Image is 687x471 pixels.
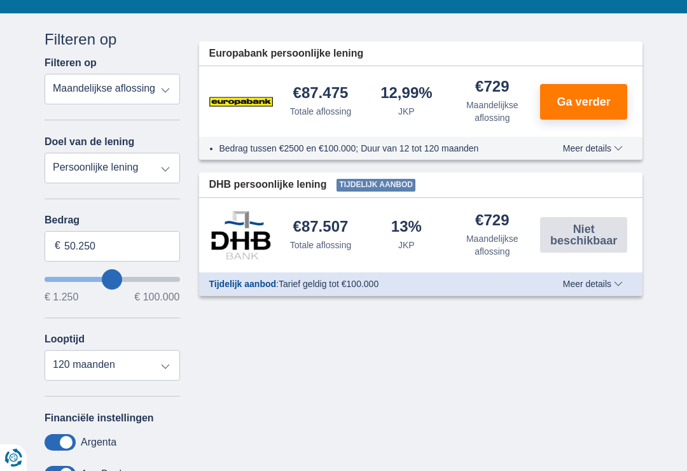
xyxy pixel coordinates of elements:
label: Doel van de lening [45,136,134,148]
button: Meer details [553,279,632,289]
button: Ga verder [540,84,627,120]
div: €729 [475,213,509,230]
span: Ga verder [557,96,611,108]
div: JKP [398,105,415,118]
img: product.pl.alt DHB Bank [209,211,273,259]
div: Maandelijkse aflossing [454,232,530,258]
div: : [199,278,546,290]
div: Totale aflossing [290,105,352,118]
div: Maandelijkse aflossing [454,99,530,124]
div: 12,99% [380,85,432,102]
span: € 100.000 [134,292,179,302]
div: Totale aflossing [290,239,352,251]
div: JKP [398,239,415,251]
span: € [55,239,60,253]
div: 13% [391,219,422,236]
li: Bedrag tussen €2500 en €100.000; Duur van 12 tot 120 maanden [219,142,536,155]
span: Tarief geldig tot €100.000 [279,279,378,289]
label: Filteren op [45,57,97,69]
span: Tijdelijk aanbod [337,179,415,192]
label: Bedrag [45,214,180,226]
div: €729 [475,79,509,96]
span: Europabank persoonlijke lening [209,46,364,61]
div: Filteren op [45,29,180,50]
div: €87.507 [293,219,349,236]
div: €87.475 [293,85,349,102]
label: Looptijd [45,334,85,345]
span: € 1.250 [45,292,78,302]
label: Financiële instellingen [45,412,154,424]
img: product.pl.alt Europabank [209,86,273,118]
span: Meer details [563,279,623,288]
span: Tijdelijk aanbod [209,279,277,289]
span: DHB persoonlijke lening [209,178,327,192]
label: Argenta [81,437,116,448]
button: Niet beschikbaar [540,217,627,253]
span: Meer details [563,144,623,153]
button: Meer details [553,143,632,153]
input: wantToBorrow [45,277,180,282]
span: Niet beschikbaar [544,223,623,246]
